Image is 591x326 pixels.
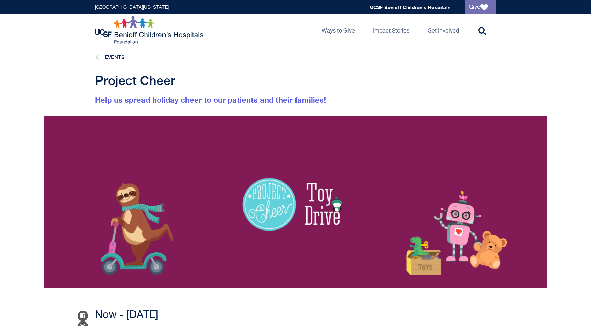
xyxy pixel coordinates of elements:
a: Events [105,54,125,60]
a: [GEOGRAPHIC_DATA][US_STATE] [95,5,169,10]
a: Give [465,0,496,14]
a: Get Involved [422,14,465,46]
a: Impact Stories [367,14,415,46]
span: Project Cheer [95,73,175,88]
img: Logo for UCSF Benioff Children's Hospitals Foundation [95,16,205,44]
a: UCSF Benioff Children's Hospitals [370,4,451,10]
font: Help us spread holiday cheer to our patients and their families! [95,95,326,105]
a: Ways to Give [316,14,360,46]
p: Now - [DATE] [95,309,364,321]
